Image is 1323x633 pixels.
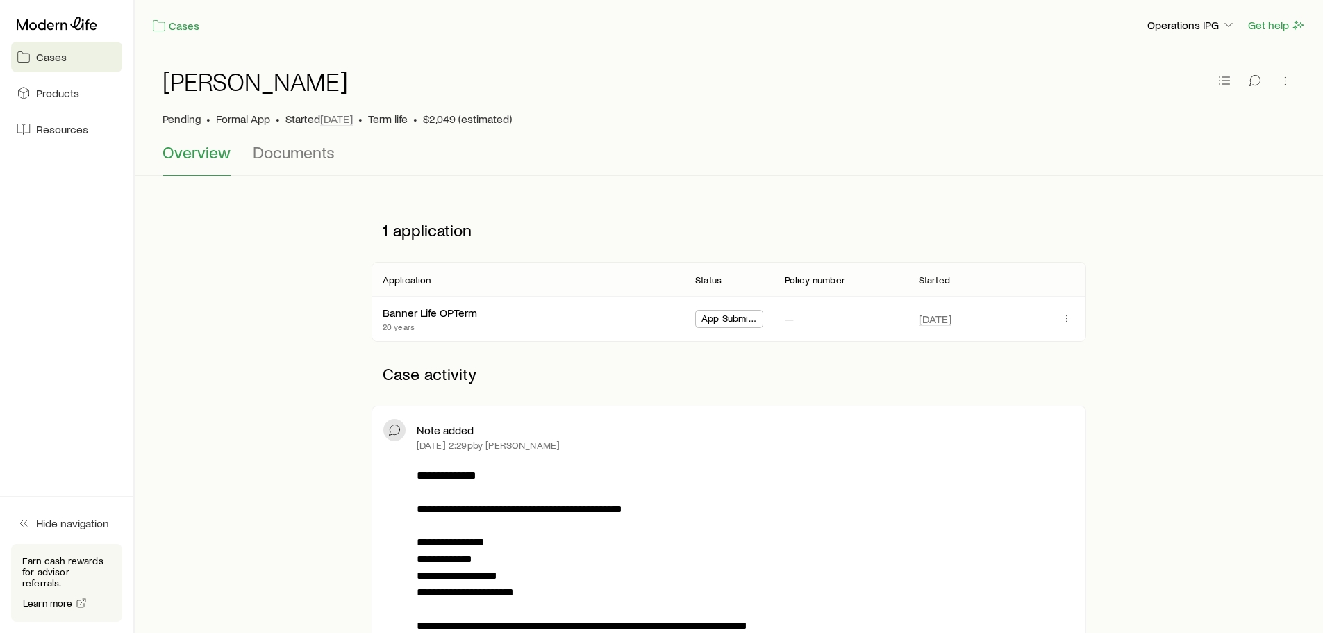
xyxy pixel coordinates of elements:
[163,112,201,126] p: Pending
[383,274,431,286] p: Application
[417,423,474,437] p: Note added
[1147,17,1236,34] button: Operations IPG
[163,142,231,162] span: Overview
[417,440,560,451] p: [DATE] 2:29p by [PERSON_NAME]
[36,122,88,136] span: Resources
[216,112,270,126] span: Formal App
[11,508,122,539] button: Hide navigation
[253,142,335,162] span: Documents
[383,321,477,332] p: 20 years
[1147,18,1235,32] p: Operations IPG
[919,312,951,326] span: [DATE]
[276,112,280,126] span: •
[919,274,950,286] p: Started
[285,112,353,126] p: Started
[383,306,477,319] a: Banner Life OPTerm
[163,67,348,95] h1: [PERSON_NAME]
[36,50,67,64] span: Cases
[11,114,122,145] a: Resources
[23,598,73,608] span: Learn more
[1247,17,1306,33] button: Get help
[11,78,122,108] a: Products
[11,544,122,622] div: Earn cash rewards for advisor referrals.Learn more
[413,112,417,126] span: •
[163,142,1295,176] div: Case details tabs
[695,274,722,286] p: Status
[320,112,353,126] span: [DATE]
[36,86,79,100] span: Products
[785,312,794,326] p: —
[372,353,1086,395] p: Case activity
[22,555,111,589] p: Earn cash rewards for advisor referrals.
[785,274,845,286] p: Policy number
[368,112,408,126] span: Term life
[206,112,210,126] span: •
[358,112,363,126] span: •
[383,306,477,320] div: Banner Life OPTerm
[423,112,512,126] span: $2,049 (estimated)
[701,313,757,327] span: App Submitted
[151,18,200,34] a: Cases
[11,42,122,72] a: Cases
[36,516,109,530] span: Hide navigation
[372,209,1086,251] p: 1 application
